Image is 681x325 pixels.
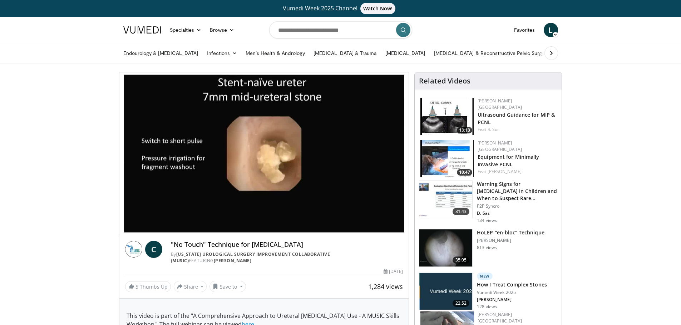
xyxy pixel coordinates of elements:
[477,218,497,223] p: 134 views
[419,77,470,85] h4: Related Videos
[420,98,474,135] a: 13:13
[453,208,470,215] span: 31:43
[171,251,330,264] a: [US_STATE] Urological Surgery Improvement Collaborative (MUSIC)
[419,181,472,218] img: b1bc6859-4bdd-4be1-8442-b8b8c53ce8a1.150x105_q85_crop-smart_upscale.jpg
[171,241,403,249] h4: "No Touch" Technique for [MEDICAL_DATA]
[171,251,403,264] div: By FEATURING
[202,46,241,60] a: Infections
[420,140,474,177] img: 57193a21-700a-4103-8163-b4069ca57589.150x105_q85_crop-smart_upscale.jpg
[488,168,522,174] a: [PERSON_NAME]
[478,168,556,175] div: Feat.
[125,281,171,292] a: 5 Thumbs Up
[477,290,547,295] p: Vumedi Week 2025
[420,140,474,177] a: 10:47
[125,241,142,258] img: Michigan Urological Surgery Improvement Collaborative (MUSIC)
[477,181,557,202] h3: Warning Signs for [MEDICAL_DATA] in Children and When to Suspect Rare…
[478,153,539,168] a: Equipment for Minimally Invasive PCNL
[477,229,544,236] h3: HoLEP "en-bloc" Technique
[478,126,556,133] div: Feat.
[477,245,497,250] p: 813 views
[209,281,246,292] button: Save to
[145,241,162,258] a: C
[419,181,557,223] a: 31:43 Warning Signs for [MEDICAL_DATA] in Children and When to Suspect Rare… P2P Syncro D. Sas 13...
[384,268,403,275] div: [DATE]
[477,238,544,243] p: [PERSON_NAME]
[457,127,472,133] span: 13:13
[453,300,470,307] span: 22:52
[478,111,555,126] a: Ultrasound Guidance for MIP & PCNL
[206,23,238,37] a: Browse
[419,229,557,267] a: 35:05 HoLEP "en-bloc" Technique [PERSON_NAME] 813 views
[123,26,161,34] img: VuMedi Logo
[174,281,207,292] button: Share
[119,72,409,235] video-js: Video Player
[477,297,547,303] p: [PERSON_NAME]
[477,304,497,310] p: 128 views
[477,203,557,209] p: P2P Syncro
[477,273,493,280] p: New
[430,46,554,60] a: [MEDICAL_DATA] & Reconstructive Pelvic Surgery
[309,46,381,60] a: [MEDICAL_DATA] & Trauma
[419,273,472,310] img: d4687df1-bff4-4f94-b24f-952b82220f7b.png.150x105_q85_crop-smart_upscale.jpg
[544,23,558,37] a: L
[477,210,557,216] p: D. Sas
[419,273,557,310] a: 22:52 New How I Treat Complex Stones Vumedi Week 2025 [PERSON_NAME] 128 views
[419,229,472,266] img: fb452d19-f97f-4b12-854a-e22d5bcc68fc.150x105_q85_crop-smart_upscale.jpg
[214,258,252,264] a: [PERSON_NAME]
[360,3,396,14] span: Watch Now!
[510,23,539,37] a: Favorites
[478,311,522,324] a: [PERSON_NAME] [GEOGRAPHIC_DATA]
[478,98,522,110] a: [PERSON_NAME] [GEOGRAPHIC_DATA]
[381,46,430,60] a: [MEDICAL_DATA]
[488,126,499,132] a: R. Sur
[135,283,138,290] span: 5
[457,169,472,176] span: 10:47
[269,21,412,39] input: Search topics, interventions
[166,23,206,37] a: Specialties
[124,3,557,14] a: Vumedi Week 2025 ChannelWatch Now!
[119,46,203,60] a: Endourology & [MEDICAL_DATA]
[477,281,547,288] h3: How I Treat Complex Stones
[368,282,403,291] span: 1,284 views
[241,46,309,60] a: Men’s Health & Andrology
[453,257,470,264] span: 35:05
[478,140,522,152] a: [PERSON_NAME] [GEOGRAPHIC_DATA]
[420,98,474,135] img: ae74b246-eda0-4548-a041-8444a00e0b2d.150x105_q85_crop-smart_upscale.jpg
